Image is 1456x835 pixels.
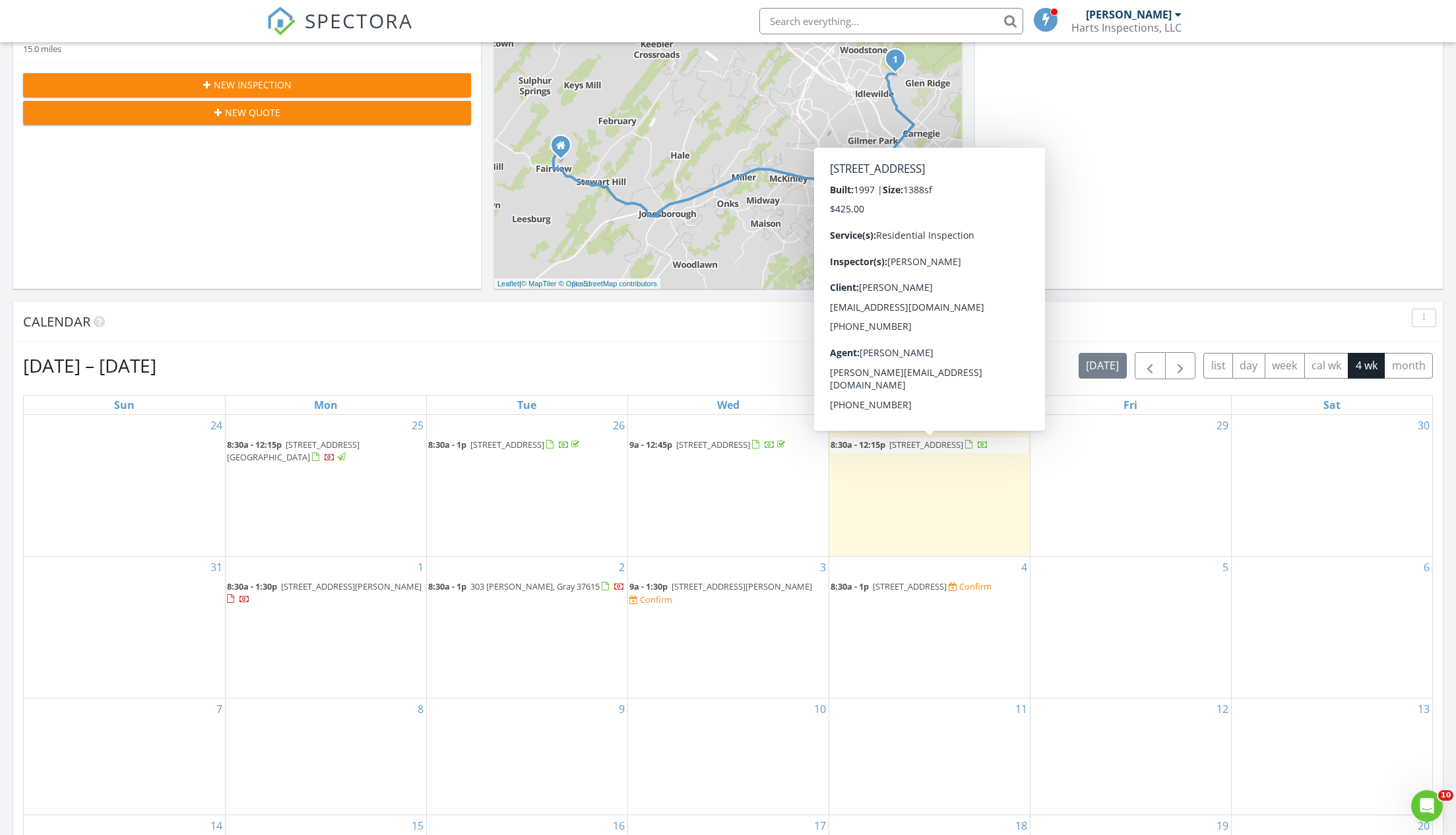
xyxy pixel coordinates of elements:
[1013,415,1030,436] a: Go to August 28, 2025
[415,698,426,720] a: Go to September 8, 2025
[672,580,812,592] span: [STREET_ADDRESS][PERSON_NAME]
[629,580,668,592] span: 9a - 1:30p
[227,437,425,466] a: 8:30a - 12:15p [STREET_ADDRESS][GEOGRAPHIC_DATA]
[428,580,625,592] a: 8:30a - 1p 303 [PERSON_NAME], Gray 37615
[759,8,1023,34] input: Search everything...
[629,439,788,450] a: 9a - 12:45p [STREET_ADDRESS]
[214,78,292,92] span: New Inspection
[426,415,627,556] td: Go to August 26, 2025
[817,557,829,578] a: Go to September 3, 2025
[811,698,829,720] a: Go to September 10, 2025
[24,556,225,698] td: Go to August 31, 2025
[1121,396,1140,414] a: Friday
[415,557,426,578] a: Go to September 1, 2025
[873,580,947,592] span: [STREET_ADDRESS]
[23,73,471,97] button: New Inspection
[227,580,422,605] a: 8:30a - 1:30p [STREET_ADDRESS][PERSON_NAME]
[1232,353,1265,379] button: day
[428,580,466,592] span: 8:30a - 1p
[831,437,1029,453] a: 8:30a - 12:15p [STREET_ADDRESS]
[1079,353,1127,379] button: [DATE]
[714,396,742,414] a: Wednesday
[640,594,672,605] div: Confirm
[627,556,829,698] td: Go to September 3, 2025
[1384,353,1433,379] button: month
[227,439,360,463] span: [STREET_ADDRESS][GEOGRAPHIC_DATA]
[627,415,829,556] td: Go to August 27, 2025
[227,580,277,592] span: 8:30a - 1:30p
[829,556,1030,698] td: Go to September 4, 2025
[409,415,426,436] a: Go to August 25, 2025
[494,278,660,290] div: |
[831,579,1029,595] a: 8:30a - 1p [STREET_ADDRESS] Confirm
[23,313,90,330] span: Calendar
[23,352,156,379] h2: [DATE] – [DATE]
[515,396,539,414] a: Tuesday
[629,579,827,607] a: 9a - 1:30p [STREET_ADDRESS][PERSON_NAME] Confirm
[428,439,582,450] a: 8:30a - 1p [STREET_ADDRESS]
[1214,698,1231,720] a: Go to September 12, 2025
[281,580,422,592] span: [STREET_ADDRESS][PERSON_NAME]
[1415,698,1432,720] a: Go to September 13, 2025
[227,579,425,607] a: 8:30a - 1:30p [STREET_ADDRESS][PERSON_NAME]
[311,396,340,414] a: Monday
[1415,415,1432,436] a: Go to August 30, 2025
[1321,396,1343,414] a: Saturday
[225,106,280,119] span: New Quote
[616,698,627,720] a: Go to September 9, 2025
[426,556,627,698] td: Go to September 2, 2025
[959,581,992,592] div: Confirm
[829,415,1030,556] td: Go to August 28, 2025
[629,594,672,606] a: Confirm
[916,396,942,414] a: Thursday
[24,415,225,556] td: Go to August 24, 2025
[1030,415,1231,556] td: Go to August 29, 2025
[949,580,992,593] a: Confirm
[831,580,949,592] a: 8:30a - 1p [STREET_ADDRESS]
[676,439,750,450] span: [STREET_ADDRESS]
[1013,698,1030,720] a: Go to September 11, 2025
[889,439,963,450] span: [STREET_ADDRESS]
[267,7,296,36] img: The Best Home Inspection Software - Spectora
[1348,353,1385,379] button: 4 wk
[208,557,225,578] a: Go to August 31, 2025
[1438,790,1453,801] span: 10
[629,580,812,592] a: 9a - 1:30p [STREET_ADDRESS][PERSON_NAME]
[1030,556,1231,698] td: Go to September 5, 2025
[831,439,988,450] a: 8:30a - 12:15p [STREET_ADDRESS]
[225,415,426,556] td: Go to August 25, 2025
[1165,352,1196,379] button: Next
[111,396,137,414] a: Sunday
[428,437,626,453] a: 8:30a - 1p [STREET_ADDRESS]
[470,439,544,450] span: [STREET_ADDRESS]
[23,101,471,125] button: New Quote
[23,43,108,55] div: 15.0 miles
[497,280,519,288] a: Leaflet
[559,280,657,288] a: © OpenStreetMap contributors
[1135,352,1166,379] button: Previous
[561,145,569,153] div: 176 Horseshoe Bend Road, Jonesborough TN. 37659
[811,415,829,436] a: Go to August 27, 2025
[227,439,282,450] span: 8:30a - 12:15p
[24,698,225,815] td: Go to September 7, 2025
[895,59,903,67] div: 2425 E Lakeview Dr, Johnson City, TN 37601
[629,439,672,450] span: 9a - 12:45p
[470,580,600,592] span: 303 [PERSON_NAME], Gray 37615
[305,7,413,34] span: SPECTORA
[1220,557,1231,578] a: Go to September 5, 2025
[1304,353,1349,379] button: cal wk
[1231,415,1432,556] td: Go to August 30, 2025
[426,698,627,815] td: Go to September 9, 2025
[893,55,898,65] i: 1
[1019,557,1030,578] a: Go to September 4, 2025
[1231,698,1432,815] td: Go to September 13, 2025
[1030,698,1231,815] td: Go to September 12, 2025
[616,557,627,578] a: Go to September 2, 2025
[629,437,827,453] a: 9a - 12:45p [STREET_ADDRESS]
[521,280,557,288] a: © MapTiler
[1214,415,1231,436] a: Go to August 29, 2025
[428,579,626,595] a: 8:30a - 1p 303 [PERSON_NAME], Gray 37615
[1086,8,1172,21] div: [PERSON_NAME]
[831,439,885,450] span: 8:30a - 12:15p
[227,439,360,463] a: 8:30a - 12:15p [STREET_ADDRESS][GEOGRAPHIC_DATA]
